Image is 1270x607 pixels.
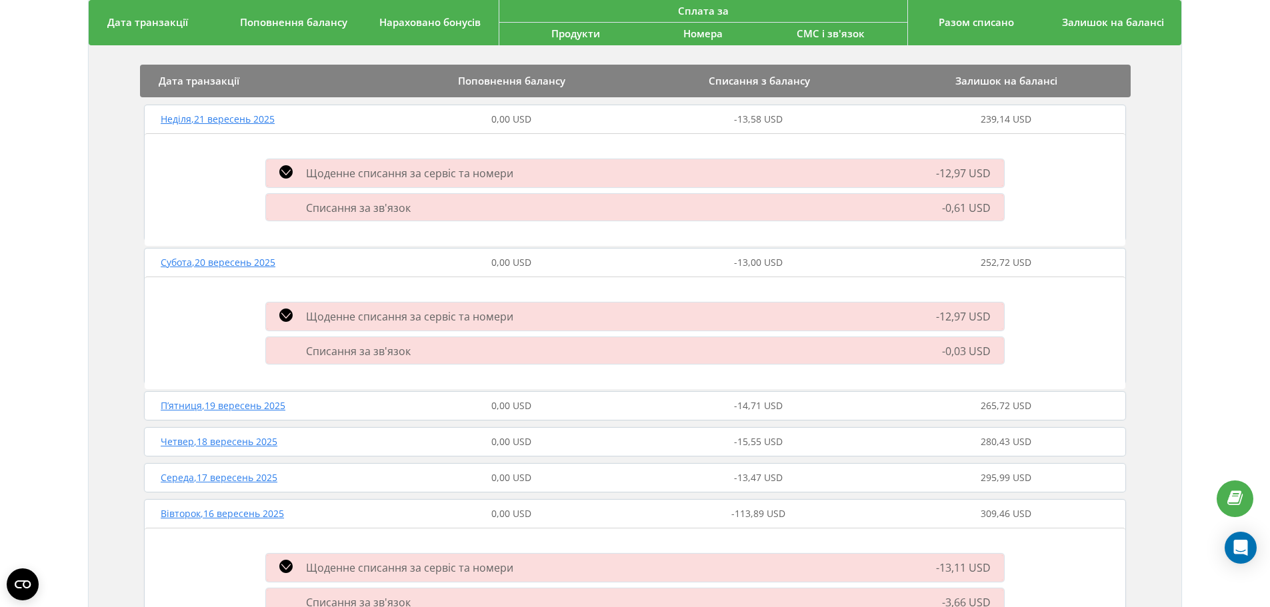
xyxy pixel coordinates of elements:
span: Списання з балансу [709,74,810,87]
span: -15,55 USD [734,435,783,448]
span: Разом списано [939,15,1014,29]
span: Вівторок , 16 вересень 2025 [161,507,284,520]
span: 265,72 USD [981,399,1031,412]
span: -12,97 USD [936,166,991,181]
span: -14,71 USD [734,399,783,412]
span: Залишок на балансі [955,74,1057,87]
span: -0,61 USD [942,201,991,215]
span: Поповнення балансу [458,74,565,87]
span: 280,43 USD [981,435,1031,448]
span: 0,00 USD [491,256,531,269]
div: Open Intercom Messenger [1225,532,1257,564]
span: Сплата за [678,4,729,17]
span: Неділя , 21 вересень 2025 [161,113,275,125]
button: Open CMP widget [7,568,39,600]
span: 0,00 USD [491,507,531,520]
span: Нараховано бонусів [379,15,481,29]
span: 295,99 USD [981,471,1031,484]
span: 0,00 USD [491,435,531,448]
span: -13,58 USD [734,113,783,125]
span: Середа , 17 вересень 2025 [161,471,277,484]
span: Списання за зв'язок [306,201,411,215]
span: Поповнення балансу [240,15,347,29]
span: Щоденне списання за сервіс та номери [306,560,513,575]
span: Списання за зв'язок [306,344,411,358]
span: Залишок на балансі [1062,15,1164,29]
span: Четвер , 18 вересень 2025 [161,435,277,448]
span: Субота , 20 вересень 2025 [161,256,275,269]
span: Продукти [551,27,600,40]
span: Дата транзакції [159,74,239,87]
span: -13,00 USD [734,256,783,269]
span: -113,89 USD [731,507,785,520]
span: -13,11 USD [936,560,991,574]
span: СМС і зв'язок [797,27,865,40]
span: 239,14 USD [981,113,1031,125]
span: П’ятниця , 19 вересень 2025 [161,399,285,412]
span: 0,00 USD [491,113,531,125]
span: Дата транзакції [107,15,188,29]
span: -0,03 USD [942,344,991,358]
span: Номера [683,27,723,40]
span: 0,00 USD [491,399,531,412]
span: 309,46 USD [981,507,1031,520]
span: -12,97 USD [936,309,991,324]
span: Щоденне списання за сервіс та номери [306,166,513,181]
span: -13,47 USD [734,471,783,484]
span: 252,72 USD [981,256,1031,269]
span: 0,00 USD [491,471,531,484]
span: Щоденне списання за сервіс та номери [306,309,513,324]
